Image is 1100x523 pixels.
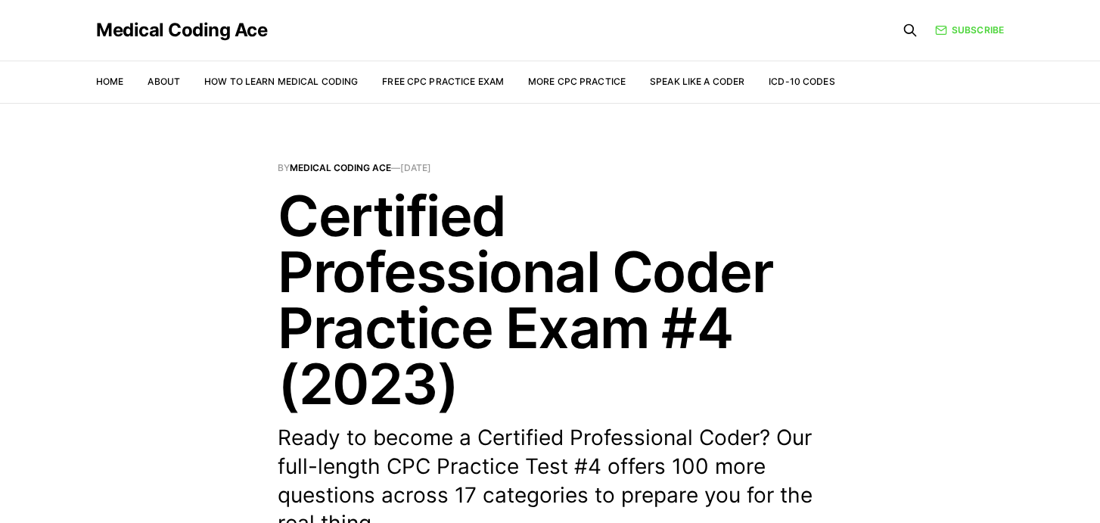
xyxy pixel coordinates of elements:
[935,23,1004,37] a: Subscribe
[769,76,834,87] a: ICD-10 Codes
[96,21,267,39] a: Medical Coding Ace
[204,76,358,87] a: How to Learn Medical Coding
[96,76,123,87] a: Home
[382,76,504,87] a: Free CPC Practice Exam
[528,76,626,87] a: More CPC Practice
[650,76,744,87] a: Speak Like a Coder
[278,163,822,173] span: By —
[290,162,391,173] a: Medical Coding Ace
[148,76,180,87] a: About
[400,162,431,173] time: [DATE]
[278,188,822,412] h1: Certified Professional Coder Practice Exam #4 (2023)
